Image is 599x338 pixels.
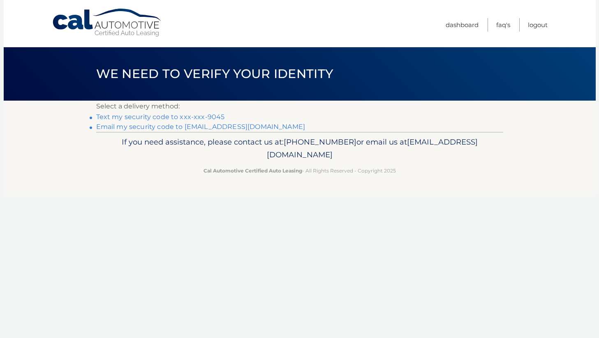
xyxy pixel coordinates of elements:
a: Dashboard [446,18,479,32]
span: We need to verify your identity [96,66,333,81]
p: If you need assistance, please contact us at: or email us at [102,136,498,162]
a: Text my security code to xxx-xxx-9045 [96,113,225,121]
p: - All Rights Reserved - Copyright 2025 [102,166,498,175]
a: Email my security code to [EMAIL_ADDRESS][DOMAIN_NAME] [96,123,305,131]
p: Select a delivery method: [96,101,503,112]
span: [PHONE_NUMBER] [284,137,356,147]
a: Cal Automotive [52,8,163,37]
a: Logout [528,18,548,32]
strong: Cal Automotive Certified Auto Leasing [204,168,302,174]
a: FAQ's [496,18,510,32]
